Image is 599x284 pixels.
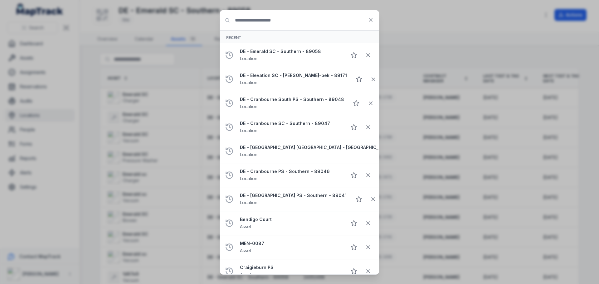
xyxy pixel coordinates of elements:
a: Craigieburn PSAsset [240,264,342,278]
a: DE - Cranbourne PS - Southern - 89046Location [240,168,342,182]
span: Asset [240,272,251,277]
strong: DE - Emerald SC - Southern - 89058 [240,48,342,55]
strong: DE - Cranbourne PS - Southern - 89046 [240,168,342,175]
strong: Bendigo Court [240,216,342,223]
strong: DE - [GEOGRAPHIC_DATA] [GEOGRAPHIC_DATA] - [GEOGRAPHIC_DATA] - Southern - 89155 [240,144,389,151]
a: DE - Cranbourne South PS - Southern - 89048Location [240,96,344,110]
a: DE - [GEOGRAPHIC_DATA] PS - Southern - 89041Location [240,192,347,206]
a: DE - Emerald SC - Southern - 89058Location [240,48,342,62]
strong: Craigieburn PS [240,264,342,271]
span: Recent [226,35,241,40]
strong: DE - Cranbourne SC - Southern - 89047 [240,120,342,127]
strong: DE - Cranbourne South PS - Southern - 89048 [240,96,344,103]
strong: DE - [GEOGRAPHIC_DATA] PS - Southern - 89041 [240,192,347,199]
span: Location [240,80,257,85]
span: Location [240,104,257,109]
span: Location [240,152,257,157]
a: Bendigo CourtAsset [240,216,342,230]
span: Location [240,128,257,133]
span: Location [240,200,257,205]
strong: MEN-0087 [240,240,342,247]
a: DE - Elevation SC - [PERSON_NAME]-bek - 89171Location [240,72,347,86]
strong: DE - Elevation SC - [PERSON_NAME]-bek - 89171 [240,72,347,79]
span: Location [240,176,257,181]
a: MEN-0087Asset [240,240,342,254]
a: DE - Cranbourne SC - Southern - 89047Location [240,120,342,134]
a: DE - [GEOGRAPHIC_DATA] [GEOGRAPHIC_DATA] - [GEOGRAPHIC_DATA] - Southern - 89155Location [240,144,389,158]
span: Location [240,56,257,61]
span: Asset [240,224,251,229]
span: Asset [240,248,251,253]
